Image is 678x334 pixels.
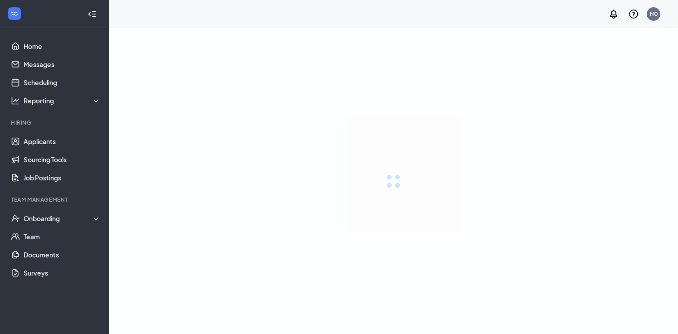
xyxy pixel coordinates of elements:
[650,10,658,18] div: M0
[10,9,19,18] svg: WorkstreamLogo
[608,9,619,19] svg: Notifications
[11,119,99,126] div: Hiring
[24,55,101,73] a: Messages
[24,96,102,105] div: Reporting
[24,169,101,187] a: Job Postings
[24,228,101,246] a: Team
[87,10,97,19] svg: Collapse
[11,96,20,105] svg: Analysis
[24,37,101,55] a: Home
[24,150,101,169] a: Sourcing Tools
[24,246,101,264] a: Documents
[24,132,101,150] a: Applicants
[11,214,20,223] svg: UserCheck
[11,196,99,203] div: Team Management
[628,9,639,19] svg: QuestionInfo
[24,214,102,223] div: Onboarding
[24,73,101,92] a: Scheduling
[24,264,101,282] a: Surveys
